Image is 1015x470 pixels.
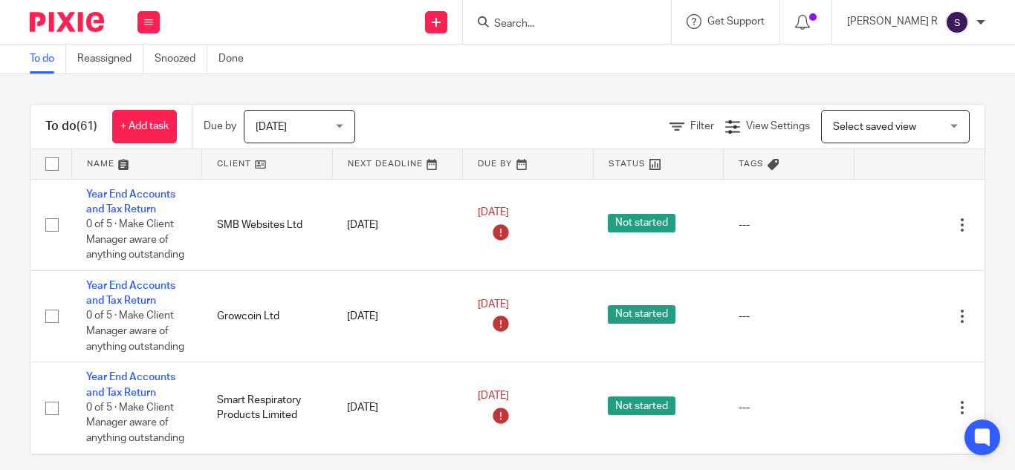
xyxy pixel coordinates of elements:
a: Done [218,45,255,74]
h1: To do [45,119,97,134]
div: --- [739,309,840,324]
a: Year End Accounts and Tax Return [86,372,175,397]
span: 0 of 5 · Make Client Manager aware of anything outstanding [86,311,184,352]
td: SMB Websites Ltd [202,179,333,270]
span: [DATE] [478,208,509,218]
td: Growcoin Ltd [202,270,333,362]
span: (61) [77,120,97,132]
span: Not started [608,305,675,324]
span: 0 of 5 · Make Client Manager aware of anything outstanding [86,402,184,443]
span: [DATE] [478,299,509,310]
td: Smart Respiratory Products Limited [202,362,333,454]
span: Get Support [707,16,765,27]
td: [DATE] [332,362,463,454]
span: View Settings [746,121,810,131]
p: Due by [204,119,236,134]
a: To do [30,45,66,74]
a: Reassigned [77,45,143,74]
p: [PERSON_NAME] R [847,14,938,29]
div: --- [739,218,840,232]
div: --- [739,400,840,415]
a: + Add task [112,110,177,143]
span: Select saved view [833,122,916,132]
td: [DATE] [332,179,463,270]
span: [DATE] [478,391,509,401]
span: Not started [608,396,675,415]
span: [DATE] [256,122,287,132]
span: Not started [608,214,675,232]
a: Snoozed [155,45,207,74]
img: Pixie [30,12,104,32]
td: [DATE] [332,270,463,362]
input: Search [493,18,626,31]
span: 0 of 5 · Make Client Manager aware of anything outstanding [86,219,184,260]
span: Filter [690,121,714,131]
a: Year End Accounts and Tax Return [86,281,175,306]
span: Tags [739,160,764,168]
a: Year End Accounts and Tax Return [86,189,175,215]
img: svg%3E [945,10,969,34]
